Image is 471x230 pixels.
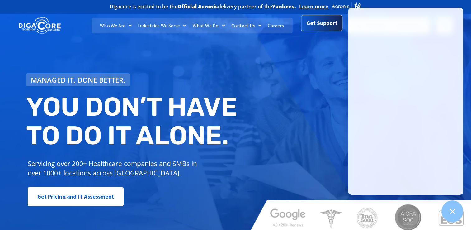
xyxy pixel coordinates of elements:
[228,18,265,33] a: Contact Us
[31,76,125,83] span: Managed IT, done better.
[265,18,287,33] a: Careers
[272,3,296,10] b: Yankees.
[306,17,337,29] span: Get Support
[110,4,296,9] h2: Digacore is excited to be the delivery partner of the
[26,93,240,150] h2: You don’t have to do IT alone.
[331,2,362,11] img: Acronis
[92,18,293,33] nav: Menu
[28,187,124,206] a: Get Pricing and IT Assessment
[26,73,130,86] a: Managed IT, done better.
[189,18,228,33] a: What We Do
[97,18,135,33] a: Who We Are
[19,17,61,35] img: DigaCore Technology Consulting
[37,190,114,203] span: Get Pricing and IT Assessment
[301,15,342,31] a: Get Support
[299,3,328,10] a: Learn more
[348,8,463,195] iframe: Chatgenie Messenger
[28,159,202,178] p: Servicing over 200+ Healthcare companies and SMBs in over 1000+ locations across [GEOGRAPHIC_DATA].
[135,18,189,33] a: Industries We Serve
[177,3,218,10] b: Official Acronis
